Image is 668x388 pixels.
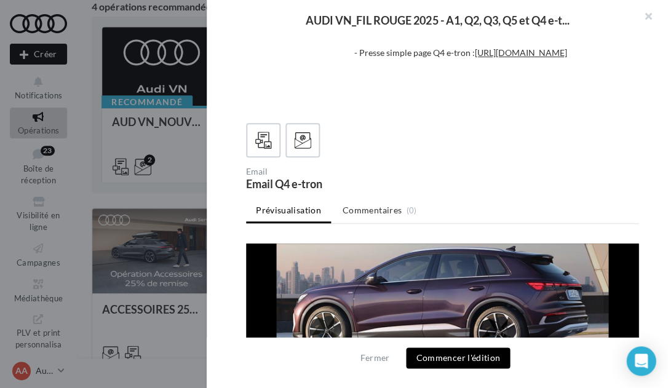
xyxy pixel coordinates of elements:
[306,15,569,26] span: AUDI VN_FIL ROUGE 2025 - A1, Q2, Q3, Q5 et Q4 e-t...
[343,204,402,216] span: Commentaires
[246,178,437,189] div: Email Q4 e-tron
[626,346,656,376] div: Open Intercom Messenger
[406,205,416,215] span: (0)
[406,347,510,368] button: Commencer l'édition
[355,350,394,365] button: Fermer
[246,167,437,176] div: Email
[475,47,567,58] a: [URL][DOMAIN_NAME]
